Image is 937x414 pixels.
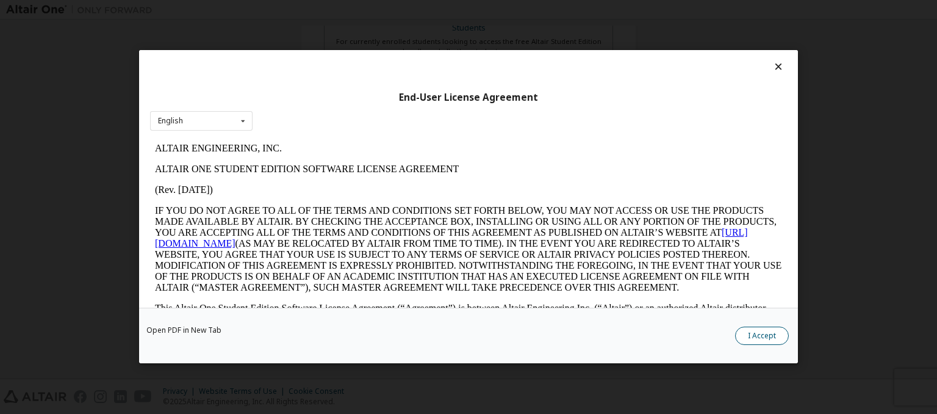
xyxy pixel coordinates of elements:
[150,92,787,104] div: End-User License Agreement
[5,26,632,37] p: ALTAIR ONE STUDENT EDITION SOFTWARE LICENSE AGREEMENT
[158,117,183,125] div: English
[5,67,632,155] p: IF YOU DO NOT AGREE TO ALL OF THE TERMS AND CONDITIONS SET FORTH BELOW, YOU MAY NOT ACCESS OR USE...
[735,327,789,346] button: I Accept
[5,89,598,111] a: [URL][DOMAIN_NAME]
[5,46,632,57] p: (Rev. [DATE])
[146,327,221,335] a: Open PDF in New Tab
[5,5,632,16] p: ALTAIR ENGINEERING, INC.
[5,165,632,209] p: This Altair One Student Edition Software License Agreement (“Agreement”) is between Altair Engine...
